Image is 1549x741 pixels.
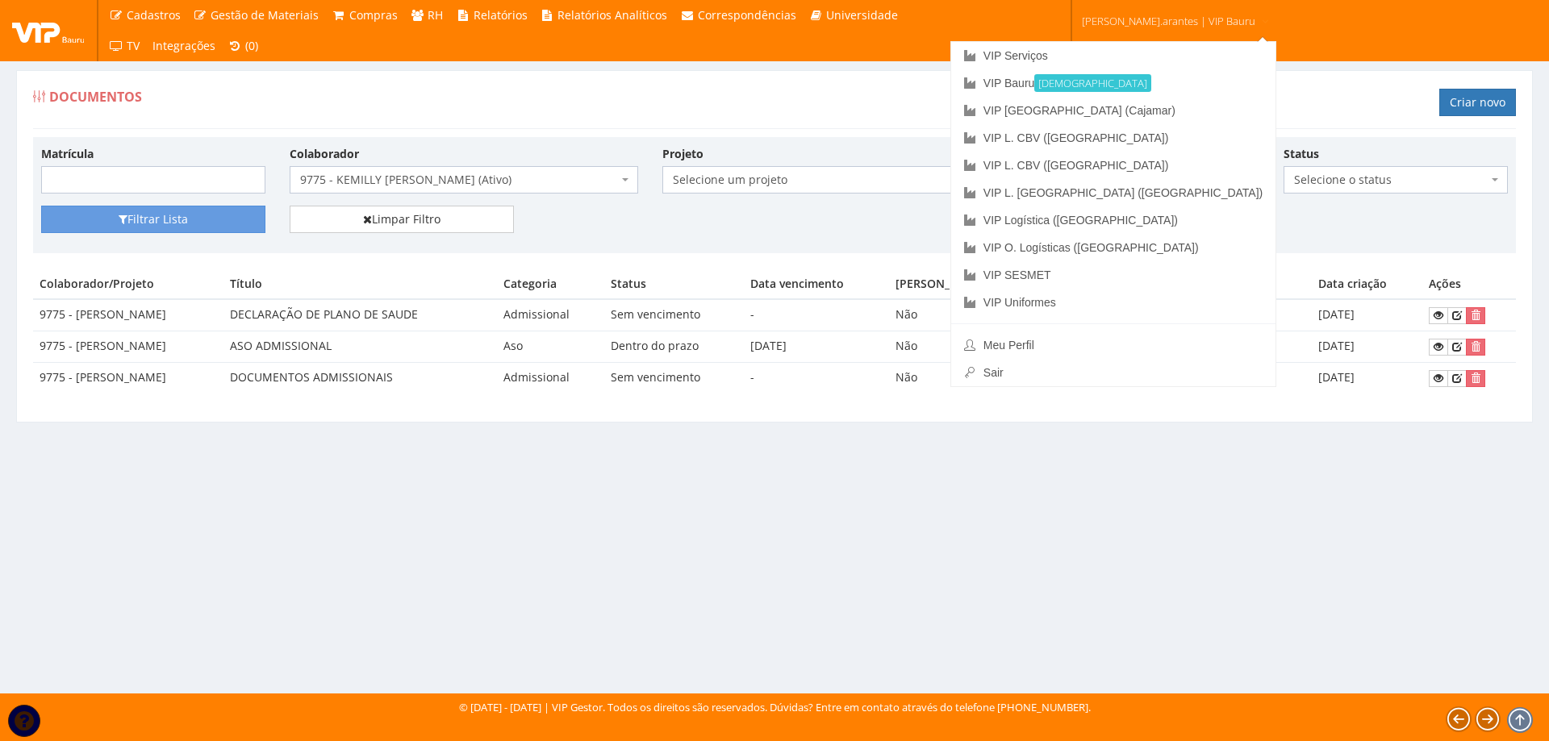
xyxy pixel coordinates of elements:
[951,124,1276,152] a: VIP L. CBV ([GEOGRAPHIC_DATA])
[604,299,744,331] td: Sem vencimento
[1284,146,1319,162] label: Status
[41,146,94,162] label: Matrícula
[41,206,265,233] button: Filtrar Lista
[211,7,319,23] span: Gestão de Materiais
[604,363,744,393] td: Sem vencimento
[744,331,889,363] td: [DATE]
[222,31,265,61] a: (0)
[744,299,889,331] td: -
[662,166,1011,194] span: Selecione um projeto
[127,38,140,53] span: TV
[102,31,146,61] a: TV
[33,269,223,299] th: Colaborador/Projeto
[127,7,181,23] span: Cadastros
[604,269,744,299] th: Status
[1284,166,1508,194] span: Selecione o status
[951,42,1276,69] a: VIP Serviços
[474,7,528,23] span: Relatórios
[497,363,604,393] td: Admissional
[1422,269,1516,299] th: Ações
[951,152,1276,179] a: VIP L. CBV ([GEOGRAPHIC_DATA])
[223,363,497,393] td: DOCUMENTOS ADMISSIONAIS
[33,299,223,331] td: 9775 - [PERSON_NAME]
[951,289,1276,316] a: VIP Uniformes
[951,97,1276,124] a: VIP [GEOGRAPHIC_DATA] (Cajamar)
[951,179,1276,206] a: VIP L. [GEOGRAPHIC_DATA] ([GEOGRAPHIC_DATA])
[290,206,514,233] a: Limpar Filtro
[1034,74,1151,92] small: [DEMOGRAPHIC_DATA]
[557,7,667,23] span: Relatórios Analíticos
[1294,172,1488,188] span: Selecione o status
[497,331,604,363] td: Aso
[604,331,744,363] td: Dentro do prazo
[152,38,215,53] span: Integrações
[951,261,1276,289] a: VIP SESMET
[459,700,1091,715] div: © [DATE] - [DATE] | VIP Gestor. Todos os direitos são reservados. Dúvidas? Entre em contato atrav...
[1312,269,1423,299] th: Data criação
[826,7,898,23] span: Universidade
[223,269,497,299] th: Título
[951,206,1276,234] a: VIP Logística ([GEOGRAPHIC_DATA])
[673,172,991,188] span: Selecione um projeto
[951,359,1276,386] a: Sair
[33,331,223,363] td: 9775 - [PERSON_NAME]
[951,331,1276,359] a: Meu Perfil
[300,172,618,188] span: 9775 - KEMILLY VICTORIA DE SOUZA (Ativo)
[223,299,497,331] td: DECLARAÇÃO DE PLANO DE SAUDE
[662,146,704,162] label: Projeto
[349,7,398,23] span: Compras
[1082,13,1255,29] span: [PERSON_NAME].arantes | VIP Bauru
[497,299,604,331] td: Admissional
[33,363,223,393] td: 9775 - [PERSON_NAME]
[1312,331,1423,363] td: [DATE]
[497,269,604,299] th: Categoria
[889,299,1031,331] td: Não
[428,7,443,23] span: RH
[245,38,258,53] span: (0)
[49,88,142,106] span: Documentos
[744,269,889,299] th: Data vencimento
[1439,89,1516,116] a: Criar novo
[1312,363,1423,393] td: [DATE]
[698,7,796,23] span: Correspondências
[889,363,1031,393] td: Não
[1312,299,1423,331] td: [DATE]
[744,363,889,393] td: -
[889,269,1031,299] th: [PERSON_NAME]
[951,69,1276,97] a: VIP Bauru[DEMOGRAPHIC_DATA]
[223,331,497,363] td: ASO ADMISSIONAL
[12,19,85,43] img: logo
[290,166,638,194] span: 9775 - KEMILLY VICTORIA DE SOUZA (Ativo)
[889,331,1031,363] td: Não
[951,234,1276,261] a: VIP O. Logísticas ([GEOGRAPHIC_DATA])
[146,31,222,61] a: Integrações
[290,146,359,162] label: Colaborador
